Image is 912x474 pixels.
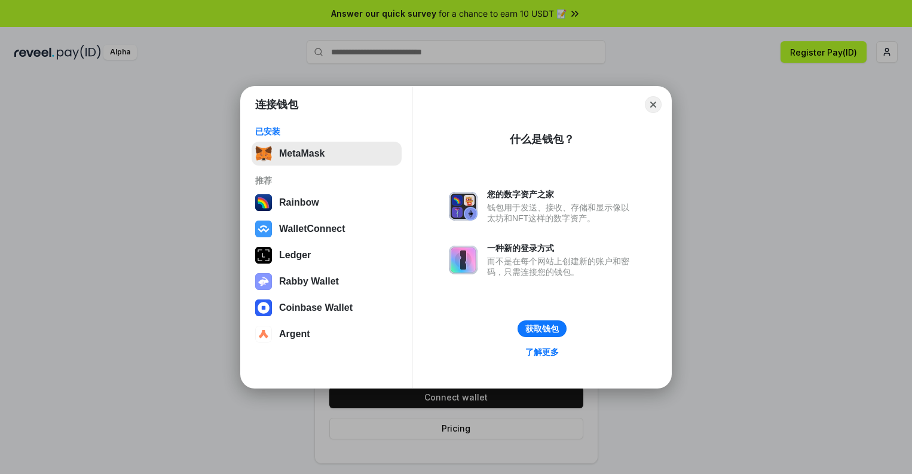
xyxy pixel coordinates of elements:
div: 推荐 [255,175,398,186]
div: 您的数字资产之家 [487,189,635,200]
img: svg+xml,%3Csvg%20xmlns%3D%22http%3A%2F%2Fwww.w3.org%2F2000%2Fsvg%22%20fill%3D%22none%22%20viewBox... [449,246,478,274]
div: Coinbase Wallet [279,302,353,313]
img: svg+xml,%3Csvg%20width%3D%22120%22%20height%3D%22120%22%20viewBox%3D%220%200%20120%20120%22%20fil... [255,194,272,211]
button: MetaMask [252,142,402,166]
div: 获取钱包 [525,323,559,334]
button: Rainbow [252,191,402,215]
img: svg+xml,%3Csvg%20fill%3D%22none%22%20height%3D%2233%22%20viewBox%3D%220%200%2035%2033%22%20width%... [255,145,272,162]
h1: 连接钱包 [255,97,298,112]
button: Rabby Wallet [252,270,402,293]
div: Rainbow [279,197,319,208]
button: WalletConnect [252,217,402,241]
img: svg+xml,%3Csvg%20width%3D%2228%22%20height%3D%2228%22%20viewBox%3D%220%200%2028%2028%22%20fill%3D... [255,326,272,342]
button: Close [645,96,662,113]
div: 了解更多 [525,347,559,357]
div: 已安装 [255,126,398,137]
button: Argent [252,322,402,346]
button: 获取钱包 [518,320,567,337]
div: Argent [279,329,310,340]
img: svg+xml,%3Csvg%20width%3D%2228%22%20height%3D%2228%22%20viewBox%3D%220%200%2028%2028%22%20fill%3D... [255,221,272,237]
div: 钱包用于发送、接收、存储和显示像以太坊和NFT这样的数字资产。 [487,202,635,224]
a: 了解更多 [518,344,566,360]
img: svg+xml,%3Csvg%20xmlns%3D%22http%3A%2F%2Fwww.w3.org%2F2000%2Fsvg%22%20width%3D%2228%22%20height%3... [255,247,272,264]
img: svg+xml,%3Csvg%20xmlns%3D%22http%3A%2F%2Fwww.w3.org%2F2000%2Fsvg%22%20fill%3D%22none%22%20viewBox... [255,273,272,290]
img: svg+xml,%3Csvg%20width%3D%2228%22%20height%3D%2228%22%20viewBox%3D%220%200%2028%2028%22%20fill%3D... [255,299,272,316]
button: Ledger [252,243,402,267]
img: svg+xml,%3Csvg%20xmlns%3D%22http%3A%2F%2Fwww.w3.org%2F2000%2Fsvg%22%20fill%3D%22none%22%20viewBox... [449,192,478,221]
div: 一种新的登录方式 [487,243,635,253]
div: Ledger [279,250,311,261]
div: WalletConnect [279,224,345,234]
div: Rabby Wallet [279,276,339,287]
div: 而不是在每个网站上创建新的账户和密码，只需连接您的钱包。 [487,256,635,277]
button: Coinbase Wallet [252,296,402,320]
div: 什么是钱包？ [510,132,574,146]
div: MetaMask [279,148,325,159]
